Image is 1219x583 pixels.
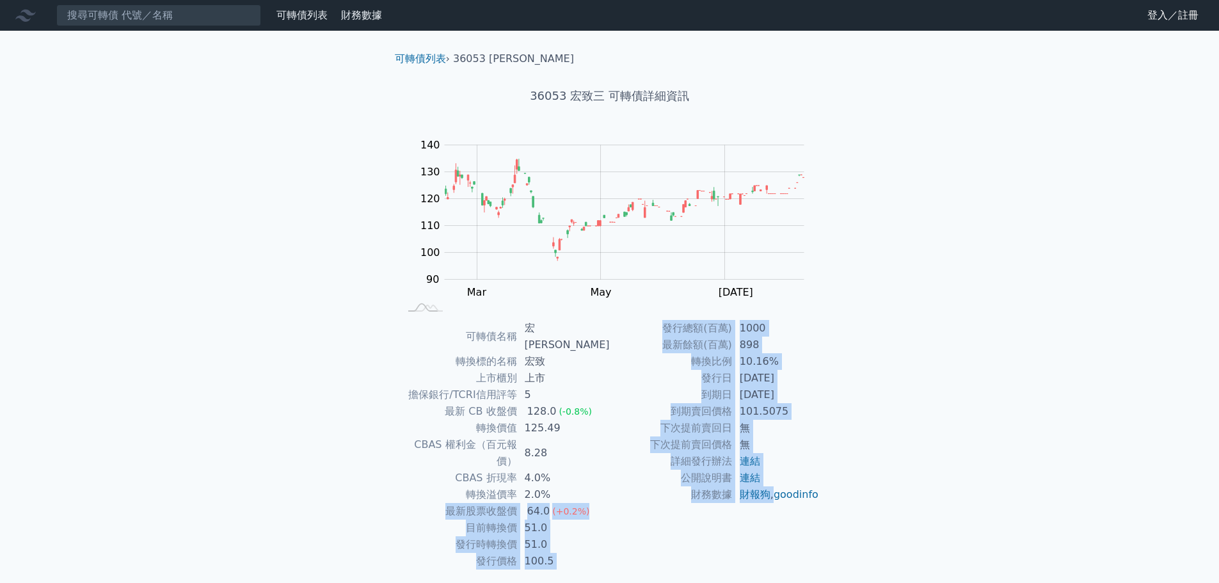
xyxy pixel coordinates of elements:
td: 擔保銀行/TCRI信用評等 [400,387,517,403]
tspan: Mar [467,286,487,298]
td: 8.28 [517,436,610,470]
div: 64.0 [525,503,553,520]
span: (+0.2%) [552,506,589,516]
tspan: May [590,286,611,298]
td: 2.0% [517,486,610,503]
a: 連結 [740,472,760,484]
a: 連結 [740,455,760,467]
a: 可轉債列表 [395,52,446,65]
a: 可轉債列表 [276,9,328,21]
td: 最新 CB 收盤價 [400,403,517,420]
td: 到期賣回價格 [610,403,732,420]
td: 1000 [732,320,820,337]
li: 36053 [PERSON_NAME] [453,51,574,67]
h1: 36053 宏致三 可轉債詳細資訊 [385,87,835,105]
td: 898 [732,337,820,353]
td: 最新股票收盤價 [400,503,517,520]
td: 公開說明書 [610,470,732,486]
tspan: 120 [420,193,440,205]
td: 發行日 [610,370,732,387]
td: 財務數據 [610,486,732,503]
a: goodinfo [774,488,818,500]
td: 101.5075 [732,403,820,420]
td: 上市櫃別 [400,370,517,387]
td: 轉換溢價率 [400,486,517,503]
td: , [732,486,820,503]
g: Chart [414,139,824,324]
a: 財報狗 [740,488,770,500]
li: › [395,51,450,67]
td: 下次提前賣回日 [610,420,732,436]
td: 到期日 [610,387,732,403]
td: 目前轉換價 [400,520,517,536]
td: 轉換標的名稱 [400,353,517,370]
td: 125.49 [517,420,610,436]
td: 最新餘額(百萬) [610,337,732,353]
td: 可轉債名稱 [400,320,517,353]
td: 轉換價值 [400,420,517,436]
td: 詳細發行辦法 [610,453,732,470]
td: CBAS 權利金（百元報價） [400,436,517,470]
td: 51.0 [517,520,610,536]
td: 轉換比例 [610,353,732,370]
td: 發行總額(百萬) [610,320,732,337]
td: 無 [732,420,820,436]
td: 宏致 [517,353,610,370]
tspan: 90 [426,273,439,285]
tspan: 110 [420,220,440,232]
td: [DATE] [732,387,820,403]
div: 128.0 [525,403,559,420]
input: 搜尋可轉債 代號／名稱 [56,4,261,26]
td: 下次提前賣回價格 [610,436,732,453]
a: 財務數據 [341,9,382,21]
tspan: 140 [420,139,440,151]
tspan: 130 [420,166,440,178]
td: [DATE] [732,370,820,387]
td: 上市 [517,370,610,387]
tspan: [DATE] [719,286,753,298]
td: 發行價格 [400,553,517,570]
a: 登入／註冊 [1137,5,1209,26]
td: 5 [517,387,610,403]
td: 4.0% [517,470,610,486]
td: 無 [732,436,820,453]
tspan: 100 [420,246,440,259]
td: 51.0 [517,536,610,553]
td: CBAS 折現率 [400,470,517,486]
td: 100.5 [517,553,610,570]
td: 宏[PERSON_NAME] [517,320,610,353]
td: 發行時轉換價 [400,536,517,553]
span: (-0.8%) [559,406,592,417]
td: 10.16% [732,353,820,370]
